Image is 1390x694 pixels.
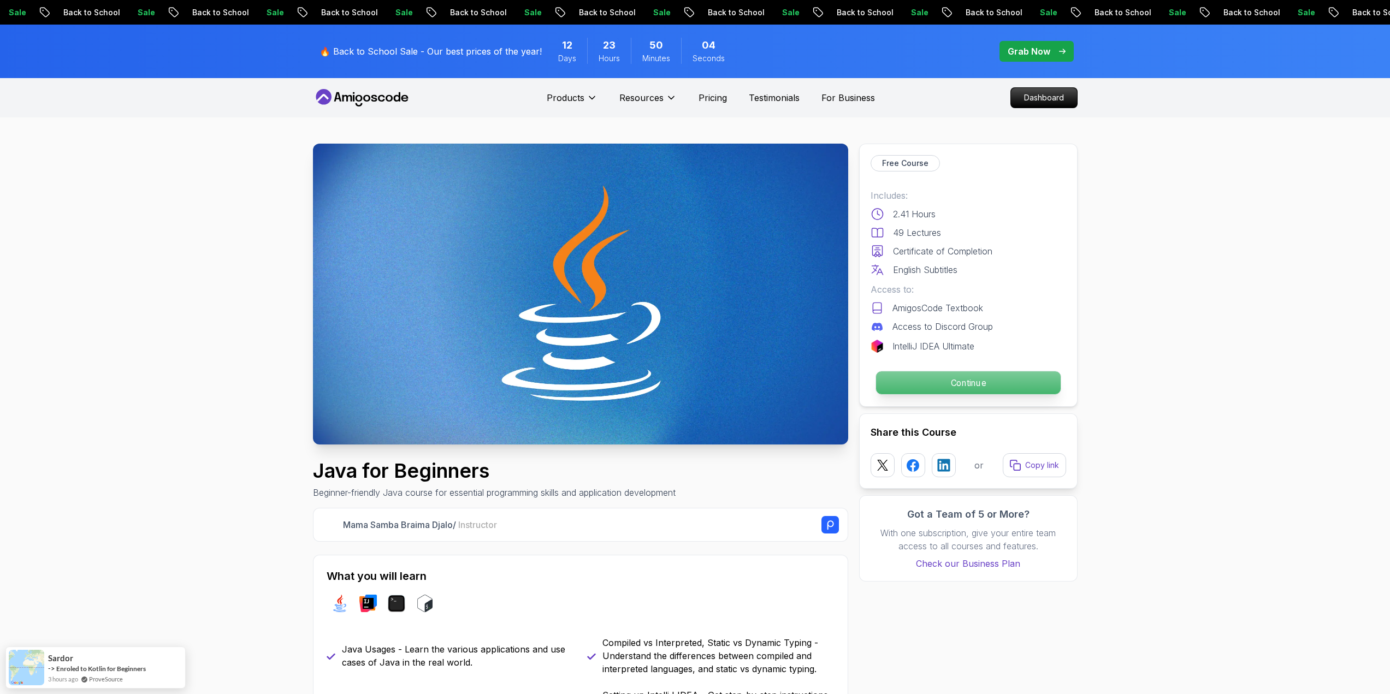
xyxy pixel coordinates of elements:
p: 49 Lectures [893,226,941,239]
p: Products [547,91,584,104]
span: 50 Minutes [649,38,663,53]
p: With one subscription, give your entire team access to all courses and features. [871,526,1066,553]
p: Includes: [871,189,1066,202]
span: Hours [599,53,620,64]
img: Nelson Djalo [322,517,339,533]
h2: Share this Course [871,425,1066,440]
span: Days [558,53,576,64]
p: Free Course [882,158,928,169]
p: Sale [1030,7,1065,18]
h3: Got a Team of 5 or More? [871,507,1066,522]
span: Sardor [48,654,73,663]
p: AmigosCode Textbook [892,301,983,315]
p: Sale [772,7,807,18]
p: Sale [643,7,678,18]
p: Dashboard [1011,88,1077,108]
p: or [974,459,984,472]
p: Sale [1288,7,1323,18]
img: java logo [331,595,348,612]
a: For Business [821,91,875,104]
p: Back to School [827,7,901,18]
img: terminal logo [388,595,405,612]
span: Seconds [693,53,725,64]
button: Products [547,91,598,113]
p: Back to School [698,7,772,18]
img: jetbrains logo [871,340,884,353]
p: Sale [128,7,163,18]
p: Sale [386,7,421,18]
p: Back to School [956,7,1030,18]
p: 2.41 Hours [893,207,936,221]
p: Copy link [1025,460,1059,471]
p: Access to: [871,283,1066,296]
p: IntelliJ IDEA Ultimate [892,340,974,353]
img: bash logo [416,595,434,612]
span: 4 Seconds [702,38,715,53]
p: Back to School [569,7,643,18]
h2: What you will learn [327,568,835,584]
img: provesource social proof notification image [9,650,44,685]
p: Compiled vs Interpreted, Static vs Dynamic Typing - Understand the differences between compiled a... [602,636,835,675]
p: Back to School [54,7,128,18]
p: Certificate of Completion [893,245,992,258]
p: Resources [619,91,664,104]
p: Sale [257,7,292,18]
p: Java Usages - Learn the various applications and use cases of Java in the real world. [342,643,574,669]
span: 12 Days [562,38,572,53]
p: Back to School [1085,7,1159,18]
span: Instructor [458,519,497,530]
button: Resources [619,91,677,113]
p: Sale [901,7,936,18]
p: English Subtitles [893,263,957,276]
p: Back to School [1214,7,1288,18]
p: Grab Now [1008,45,1050,58]
p: Access to Discord Group [892,320,993,333]
img: intellij logo [359,595,377,612]
p: Sale [1159,7,1194,18]
p: Back to School [311,7,386,18]
span: 3 hours ago [48,674,78,684]
p: Mama Samba Braima Djalo / [343,518,497,531]
p: Sale [514,7,549,18]
a: ProveSource [89,674,123,684]
a: Testimonials [749,91,800,104]
p: Back to School [440,7,514,18]
a: Enroled to Kotlin for Beginners [56,665,146,673]
p: Continue [876,371,1060,394]
span: 23 Hours [603,38,616,53]
button: Copy link [1003,453,1066,477]
button: Continue [875,371,1061,395]
img: java-for-beginners_thumbnail [313,144,848,444]
h1: Java for Beginners [313,460,676,482]
a: Check our Business Plan [871,557,1066,570]
span: -> [48,664,55,673]
p: Back to School [182,7,257,18]
span: Minutes [642,53,670,64]
p: 🔥 Back to School Sale - Our best prices of the year! [320,45,542,58]
p: Beginner-friendly Java course for essential programming skills and application development [313,486,676,499]
a: Dashboard [1010,87,1078,108]
a: Pricing [699,91,727,104]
